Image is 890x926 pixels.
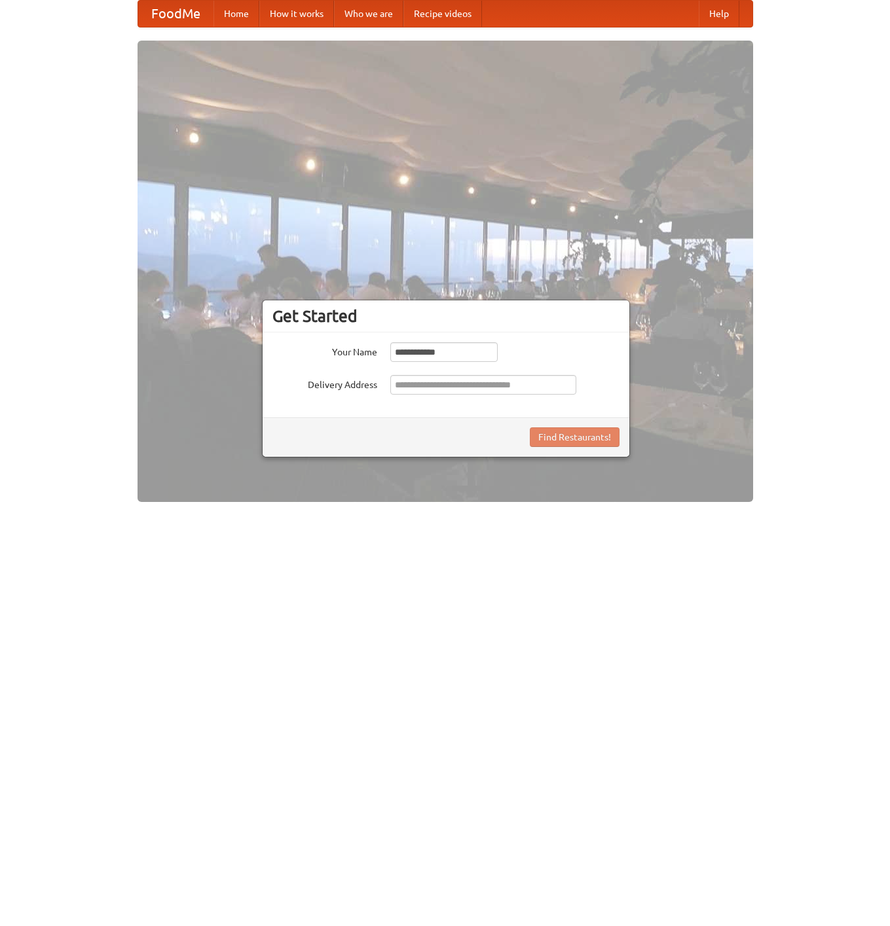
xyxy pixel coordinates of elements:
[259,1,334,27] a: How it works
[272,342,377,359] label: Your Name
[699,1,739,27] a: Help
[334,1,403,27] a: Who we are
[530,427,620,447] button: Find Restaurants!
[403,1,482,27] a: Recipe videos
[272,306,620,326] h3: Get Started
[213,1,259,27] a: Home
[272,375,377,391] label: Delivery Address
[138,1,213,27] a: FoodMe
